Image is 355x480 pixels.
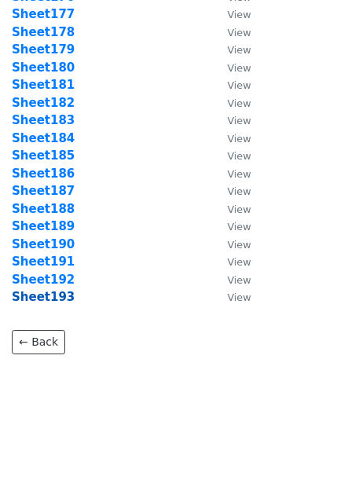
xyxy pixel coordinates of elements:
a: Sheet183 [12,113,75,127]
small: View [227,150,251,162]
small: View [227,133,251,145]
a: View [211,7,251,21]
a: Sheet184 [12,131,75,145]
a: View [211,148,251,163]
a: View [211,42,251,57]
small: View [227,221,251,233]
a: Sheet188 [12,202,75,216]
a: View [211,167,251,181]
small: View [227,44,251,56]
iframe: Chat Widget [276,405,355,480]
a: Sheet186 [12,167,75,181]
a: Sheet190 [12,237,75,251]
small: View [227,274,251,286]
small: View [227,256,251,268]
a: View [211,113,251,127]
small: View [227,185,251,197]
a: View [211,255,251,269]
small: View [227,9,251,20]
a: Sheet180 [12,60,75,75]
a: Sheet193 [12,290,75,304]
a: View [211,25,251,39]
a: View [211,219,251,233]
a: Sheet187 [12,184,75,198]
small: View [227,239,251,251]
small: View [227,115,251,126]
a: Sheet189 [12,219,75,233]
a: View [211,78,251,92]
a: Sheet178 [12,25,75,39]
small: View [227,97,251,109]
a: Sheet192 [12,273,75,287]
a: View [211,273,251,287]
small: View [227,203,251,215]
a: Sheet185 [12,148,75,163]
small: View [227,168,251,180]
a: View [211,202,251,216]
a: View [211,96,251,110]
a: View [211,184,251,198]
a: Sheet177 [12,7,75,21]
a: Sheet191 [12,255,75,269]
a: View [211,60,251,75]
a: Sheet182 [12,96,75,110]
a: Sheet181 [12,78,75,92]
a: View [211,237,251,251]
a: View [211,290,251,304]
a: Sheet179 [12,42,75,57]
small: View [227,27,251,38]
a: ← Back [12,330,65,354]
small: View [227,79,251,91]
a: View [211,131,251,145]
small: View [227,62,251,74]
small: View [227,291,251,303]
